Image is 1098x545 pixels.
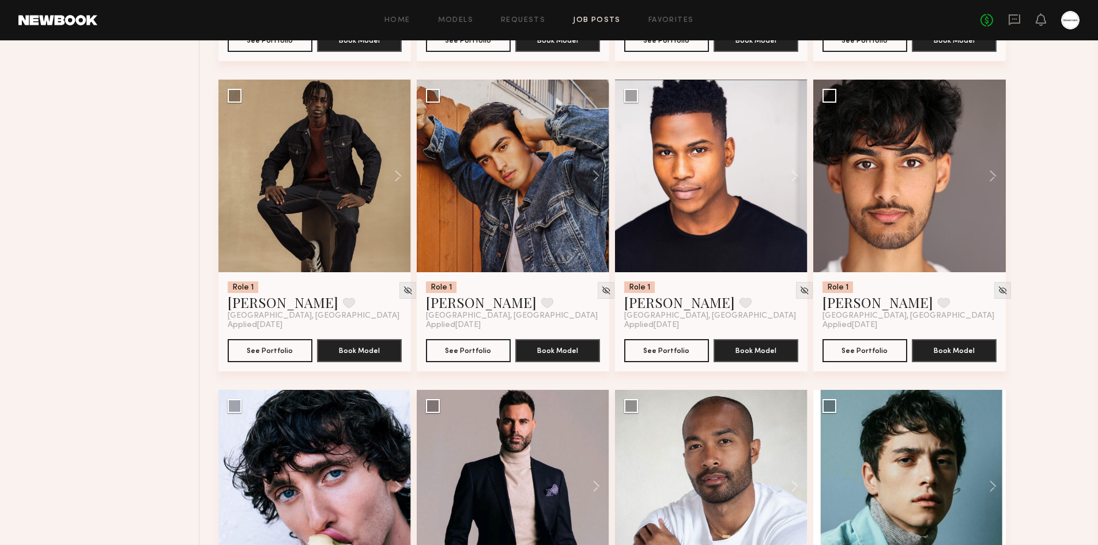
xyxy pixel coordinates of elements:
[648,17,694,24] a: Favorites
[912,29,997,52] button: Book Model
[822,311,994,321] span: [GEOGRAPHIC_DATA], [GEOGRAPHIC_DATA]
[515,35,600,44] a: Book Model
[426,29,511,52] button: See Portfolio
[317,29,402,52] button: Book Model
[822,293,933,311] a: [PERSON_NAME]
[426,293,537,311] a: [PERSON_NAME]
[228,311,399,321] span: [GEOGRAPHIC_DATA], [GEOGRAPHIC_DATA]
[912,345,997,355] a: Book Model
[426,339,511,362] button: See Portfolio
[714,29,798,52] button: Book Model
[624,339,709,362] button: See Portfolio
[501,17,545,24] a: Requests
[317,339,402,362] button: Book Model
[714,35,798,44] a: Book Model
[426,311,598,321] span: [GEOGRAPHIC_DATA], [GEOGRAPHIC_DATA]
[714,345,798,355] a: Book Model
[601,285,611,295] img: Unhide Model
[714,339,798,362] button: Book Model
[228,29,312,52] button: See Portfolio
[624,293,735,311] a: [PERSON_NAME]
[912,339,997,362] button: Book Model
[624,29,709,52] button: See Portfolio
[912,35,997,44] a: Book Model
[317,35,402,44] a: Book Model
[515,339,600,362] button: Book Model
[624,321,798,330] div: Applied [DATE]
[822,339,907,362] button: See Portfolio
[317,345,402,355] a: Book Model
[228,293,338,311] a: [PERSON_NAME]
[799,285,809,295] img: Unhide Model
[624,311,796,321] span: [GEOGRAPHIC_DATA], [GEOGRAPHIC_DATA]
[403,285,413,295] img: Unhide Model
[998,285,1008,295] img: Unhide Model
[228,321,402,330] div: Applied [DATE]
[426,321,600,330] div: Applied [DATE]
[426,281,456,293] div: Role 1
[515,345,600,355] a: Book Model
[624,281,655,293] div: Role 1
[573,17,621,24] a: Job Posts
[438,17,473,24] a: Models
[228,339,312,362] button: See Portfolio
[822,321,997,330] div: Applied [DATE]
[822,29,907,52] button: See Portfolio
[384,17,410,24] a: Home
[822,281,853,293] div: Role 1
[515,29,600,52] button: Book Model
[228,281,258,293] div: Role 1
